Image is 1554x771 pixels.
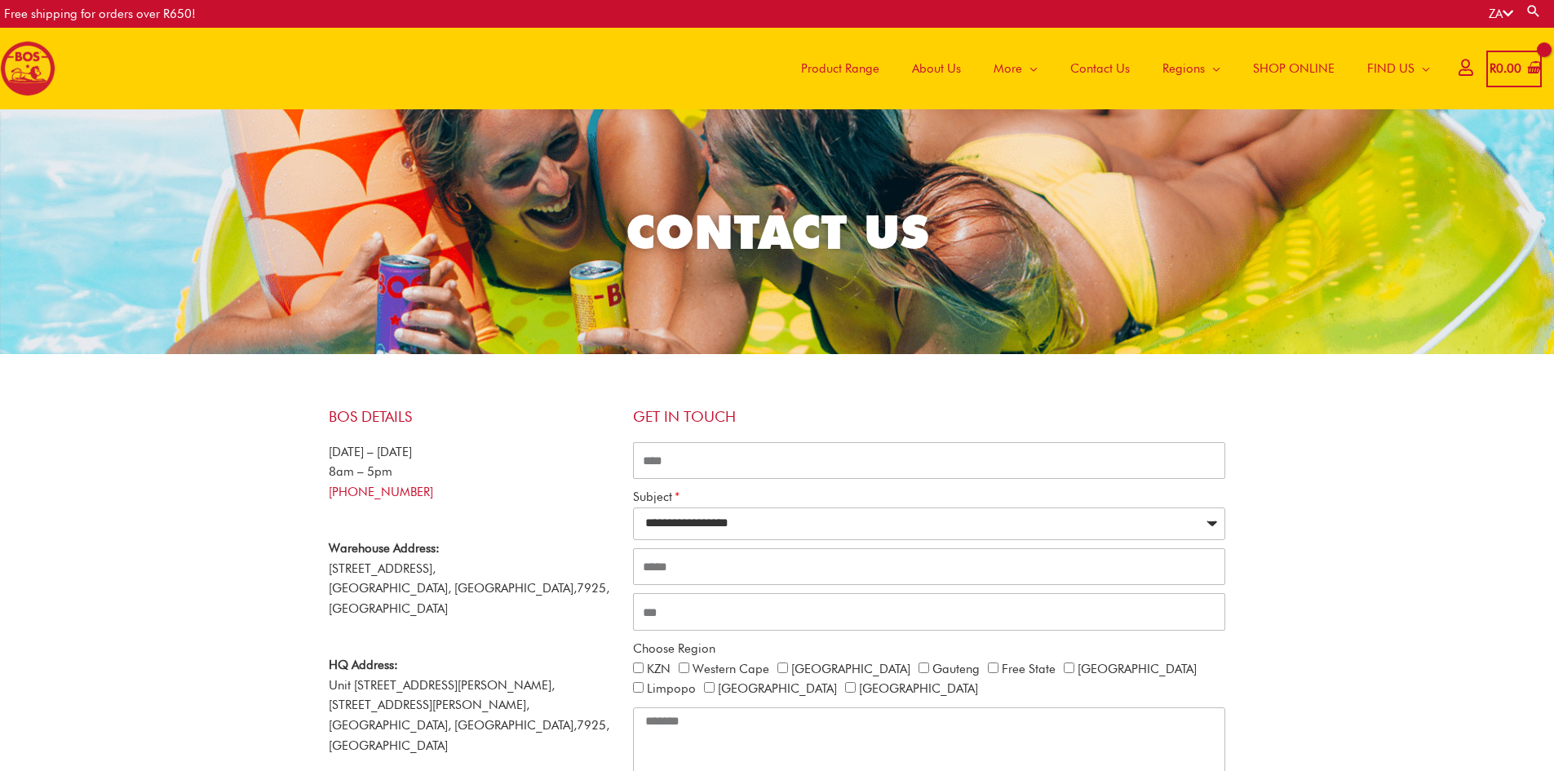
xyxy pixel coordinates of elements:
[329,658,398,672] strong: HQ Address:
[321,202,1233,262] h2: CONTACT US
[329,485,433,499] a: [PHONE_NUMBER]
[896,28,977,109] a: About Us
[329,561,436,576] span: [STREET_ADDRESS],
[932,662,980,676] label: Gauteng
[1237,28,1351,109] a: SHOP ONLINE
[1054,28,1146,109] a: Contact Us
[1146,28,1237,109] a: Regions
[329,718,609,753] span: 7925, [GEOGRAPHIC_DATA]
[859,681,978,696] label: [GEOGRAPHIC_DATA]
[633,487,680,507] label: Subject
[1525,3,1542,19] a: Search button
[1162,44,1205,93] span: Regions
[994,44,1022,93] span: More
[329,698,529,712] span: [STREET_ADDRESS][PERSON_NAME],
[773,28,1446,109] nav: Site Navigation
[633,639,715,659] label: Choose Region
[1367,44,1415,93] span: FIND US
[1070,44,1130,93] span: Contact Us
[329,658,555,693] span: Unit [STREET_ADDRESS][PERSON_NAME],
[791,662,910,676] label: [GEOGRAPHIC_DATA]
[329,581,577,596] span: [GEOGRAPHIC_DATA], [GEOGRAPHIC_DATA],
[329,445,412,459] span: [DATE] – [DATE]
[329,541,440,556] strong: Warehouse Address:
[1253,44,1335,93] span: SHOP ONLINE
[1486,51,1542,87] a: View Shopping Cart, empty
[647,662,671,676] label: KZN
[785,28,896,109] a: Product Range
[1490,61,1521,76] bdi: 0.00
[329,718,577,733] span: [GEOGRAPHIC_DATA], [GEOGRAPHIC_DATA],
[329,408,617,426] h4: BOS Details
[1002,662,1056,676] label: Free State
[1489,7,1513,21] a: ZA
[977,28,1054,109] a: More
[633,408,1226,426] h4: Get in touch
[329,464,392,479] span: 8am – 5pm
[912,44,961,93] span: About Us
[693,662,769,676] label: Western Cape
[801,44,879,93] span: Product Range
[718,681,837,696] label: [GEOGRAPHIC_DATA]
[1490,61,1496,76] span: R
[1078,662,1197,676] label: [GEOGRAPHIC_DATA]
[647,681,696,696] label: Limpopo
